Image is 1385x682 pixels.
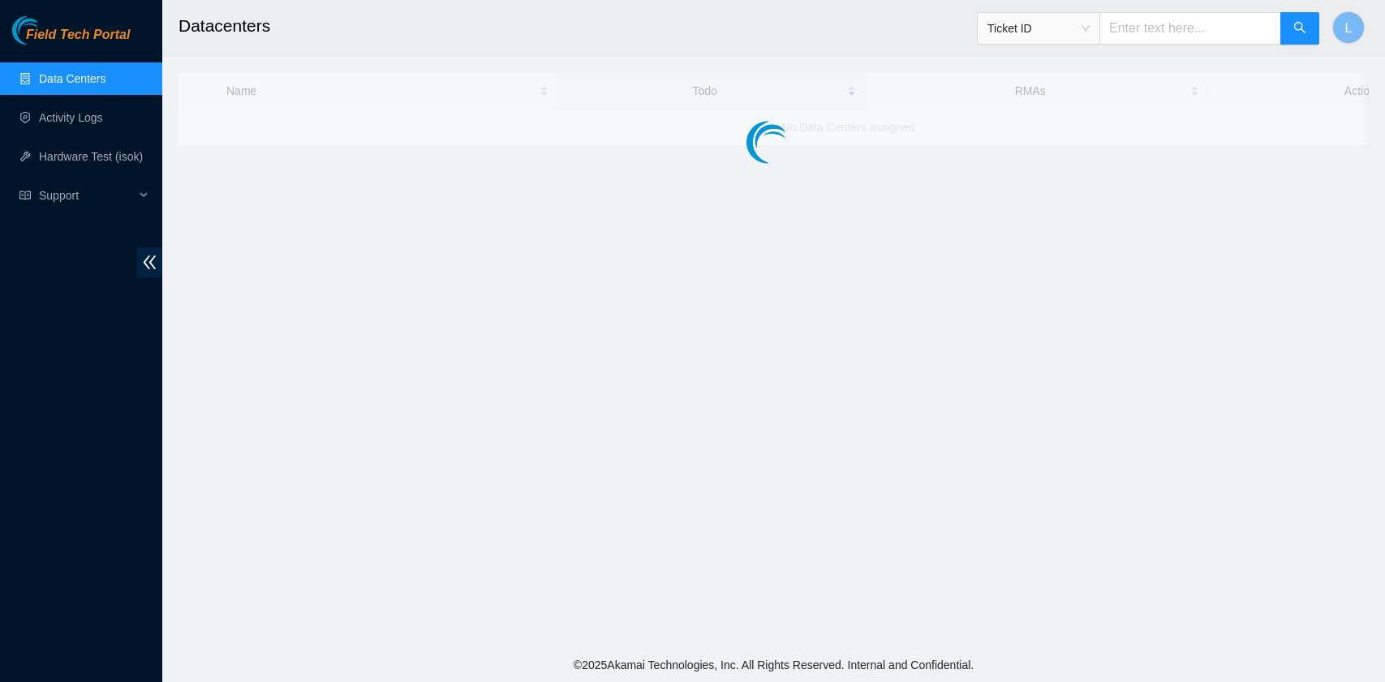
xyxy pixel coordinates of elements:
img: Akamai Technologies [12,16,82,45]
span: L [1345,18,1353,38]
footer: © 2025 Akamai Technologies, Inc. All Rights Reserved. Internal and Confidential. [162,648,1385,682]
a: Hardware Test (isok) [39,150,143,163]
span: search [1293,21,1306,36]
a: Akamai TechnologiesField Tech Portal [12,29,130,50]
button: L [1332,11,1365,44]
span: double-left [137,247,162,277]
span: Ticket ID [987,16,1090,41]
span: read [19,190,31,201]
button: search [1280,12,1319,45]
span: Support [39,179,135,212]
input: Enter text here... [1099,12,1281,45]
a: Data Centers [39,72,105,85]
a: Activity Logs [39,111,103,124]
span: Field Tech Portal [26,28,130,43]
